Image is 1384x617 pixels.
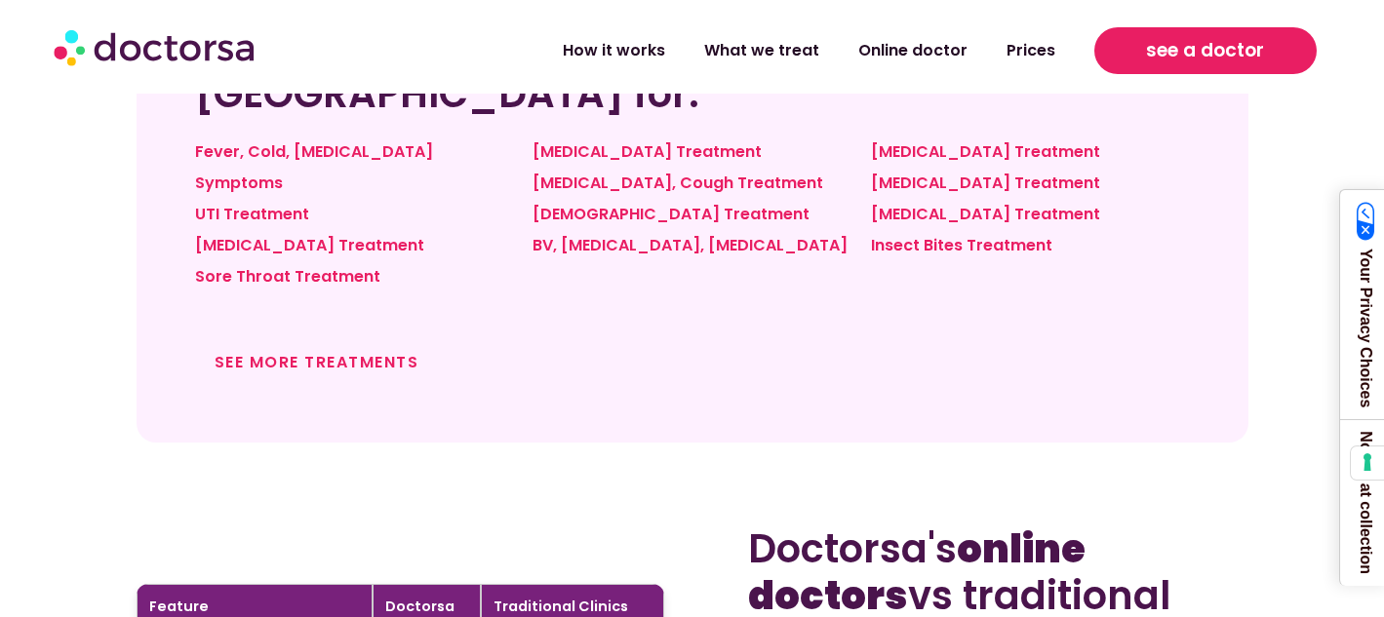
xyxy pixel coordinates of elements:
[871,234,1052,256] a: Insect Bites Treatment
[1351,446,1384,480] button: Your consent preferences for tracking technologies
[839,28,987,73] a: Online doctor
[195,234,424,256] a: [MEDICAL_DATA] Treatment
[543,28,685,73] a: How it works
[195,203,309,225] a: UTI Treatment
[1094,27,1317,74] a: see a doctor
[195,23,1190,117] h2: Primary care doctors near me in [GEOGRAPHIC_DATA] for:
[533,203,810,225] a: [DEMOGRAPHIC_DATA] Treatment
[215,351,419,373] a: See more treatments
[195,265,380,288] a: Sore Throat Treatment
[871,172,1100,194] a: [MEDICAL_DATA] Treatment
[533,234,553,256] a: BV
[987,28,1075,73] a: Prices
[533,140,762,163] a: [MEDICAL_DATA] Treatment
[871,203,1100,225] a: [MEDICAL_DATA] Treatment
[700,234,848,256] a: , [MEDICAL_DATA]
[533,172,823,194] a: [MEDICAL_DATA], Cough Treatment
[1357,202,1375,241] img: California Consumer Privacy Act (CCPA) Opt-Out Icon
[871,140,1100,163] a: [MEDICAL_DATA] Treatment
[195,140,433,194] a: Fever, Cold, [MEDICAL_DATA] Symptoms
[1146,35,1264,66] span: see a doctor
[367,28,1074,73] nav: Menu
[685,28,839,73] a: What we treat
[553,234,700,256] a: , [MEDICAL_DATA]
